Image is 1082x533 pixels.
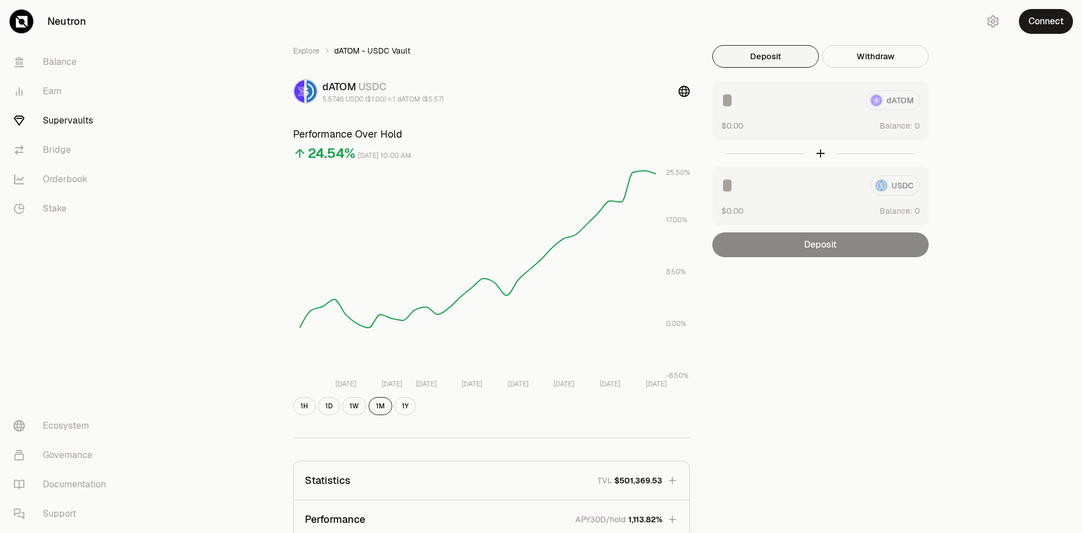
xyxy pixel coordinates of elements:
tspan: 0.00% [666,319,686,328]
p: Performance [305,512,365,527]
tspan: [DATE] [553,380,574,389]
span: 1,113.82% [628,514,662,525]
tspan: 8.50% [666,267,686,276]
button: 1D [318,397,340,415]
span: USDC [358,80,387,93]
tspan: [DATE] [646,380,667,389]
button: Withdraw [822,45,929,68]
p: TVL [597,475,612,486]
a: Balance [5,47,122,77]
tspan: [DATE] [382,380,402,389]
button: $0.00 [721,120,743,131]
a: Stake [5,194,122,223]
tspan: 17.00% [666,215,688,224]
tspan: [DATE] [335,380,356,389]
tspan: -8.50% [666,371,689,380]
button: $0.00 [721,205,743,217]
button: 1M [369,397,392,415]
a: Support [5,499,122,528]
span: Balance: [880,120,912,131]
a: Explore [293,45,320,56]
a: Supervaults [5,106,122,135]
tspan: [DATE] [416,380,437,389]
h3: Performance Over Hold [293,126,690,142]
tspan: [DATE] [462,380,482,389]
span: Balance: [880,205,912,217]
a: Orderbook [5,165,122,194]
button: 1W [342,397,366,415]
button: Connect [1019,9,1073,34]
button: StatisticsTVL$501,369.53 [294,461,689,500]
img: USDC Logo [307,80,317,103]
p: APY30D/hold [575,514,626,525]
tspan: [DATE] [508,380,529,389]
a: Ecosystem [5,411,122,441]
div: 5.5746 USDC ($1.00) = 1 dATOM ($5.57) [322,95,444,104]
div: [DATE] 10:00 AM [358,149,411,162]
a: Documentation [5,470,122,499]
span: $501,369.53 [614,475,662,486]
a: Governance [5,441,122,470]
button: Deposit [712,45,819,68]
p: Statistics [305,473,351,488]
a: Earn [5,77,122,106]
tspan: [DATE] [600,380,620,389]
span: dATOM - USDC Vault [334,45,410,56]
tspan: 25.50% [666,168,690,177]
div: dATOM [322,79,444,95]
button: 1Y [394,397,416,415]
div: 24.54% [308,144,356,162]
a: Bridge [5,135,122,165]
img: dATOM Logo [294,80,304,103]
button: 1H [293,397,316,415]
nav: breadcrumb [293,45,690,56]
